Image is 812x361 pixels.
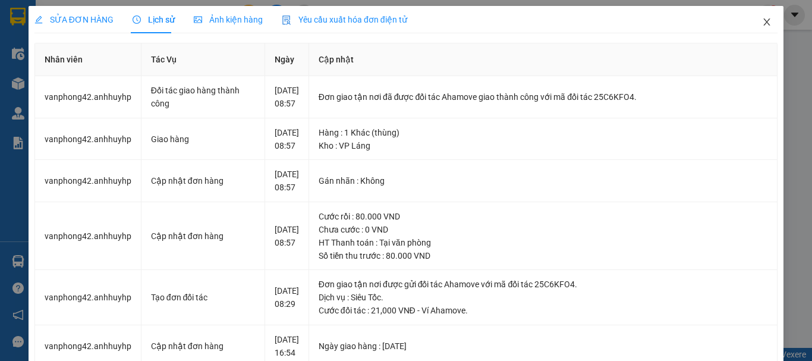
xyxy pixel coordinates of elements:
[319,90,767,103] div: Đơn giao tận nơi đã được đối tác Ahamove giao thành công với mã đối tác 25C6KFO4.
[151,84,255,110] div: Đối tác giao hàng thành công
[133,15,175,24] span: Lịch sử
[319,126,767,139] div: Hàng : 1 Khác (thùng)
[194,15,202,24] span: picture
[275,168,299,194] div: [DATE] 08:57
[35,76,141,118] td: vanphong42.anhhuyhp
[750,6,783,39] button: Close
[275,84,299,110] div: [DATE] 08:57
[35,43,141,76] th: Nhân viên
[35,160,141,202] td: vanphong42.anhhuyhp
[151,291,255,304] div: Tạo đơn đối tác
[275,126,299,152] div: [DATE] 08:57
[319,340,767,353] div: Ngày giao hàng : [DATE]
[35,118,141,161] td: vanphong42.anhhuyhp
[319,249,767,262] div: Số tiền thu trước : 80.000 VND
[319,278,767,291] div: Đơn giao tận nơi được gửi đối tác Ahamove với mã đối tác 25C6KFO4.
[319,304,767,317] div: Cước đối tác : 21,000 VNĐ - Ví Ahamove.
[309,43,778,76] th: Cập nhật
[319,291,767,304] div: Dịch vụ : Siêu Tốc.
[282,15,407,24] span: Yêu cầu xuất hóa đơn điện tử
[34,15,114,24] span: SỬA ĐƠN HÀNG
[275,333,299,359] div: [DATE] 16:54
[35,270,141,325] td: vanphong42.anhhuyhp
[34,15,43,24] span: edit
[151,340,255,353] div: Cập nhật đơn hàng
[265,43,309,76] th: Ngày
[194,15,263,24] span: Ảnh kiện hàng
[319,174,767,187] div: Gán nhãn : Không
[319,236,767,249] div: HT Thanh toán : Tại văn phòng
[762,17,772,27] span: close
[275,223,299,249] div: [DATE] 08:57
[141,43,265,76] th: Tác Vụ
[275,284,299,310] div: [DATE] 08:29
[151,230,255,243] div: Cập nhật đơn hàng
[319,223,767,236] div: Chưa cước : 0 VND
[133,15,141,24] span: clock-circle
[282,15,291,25] img: icon
[319,139,767,152] div: Kho : VP Láng
[35,202,141,271] td: vanphong42.anhhuyhp
[151,174,255,187] div: Cập nhật đơn hàng
[319,210,767,223] div: Cước rồi : 80.000 VND
[151,133,255,146] div: Giao hàng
